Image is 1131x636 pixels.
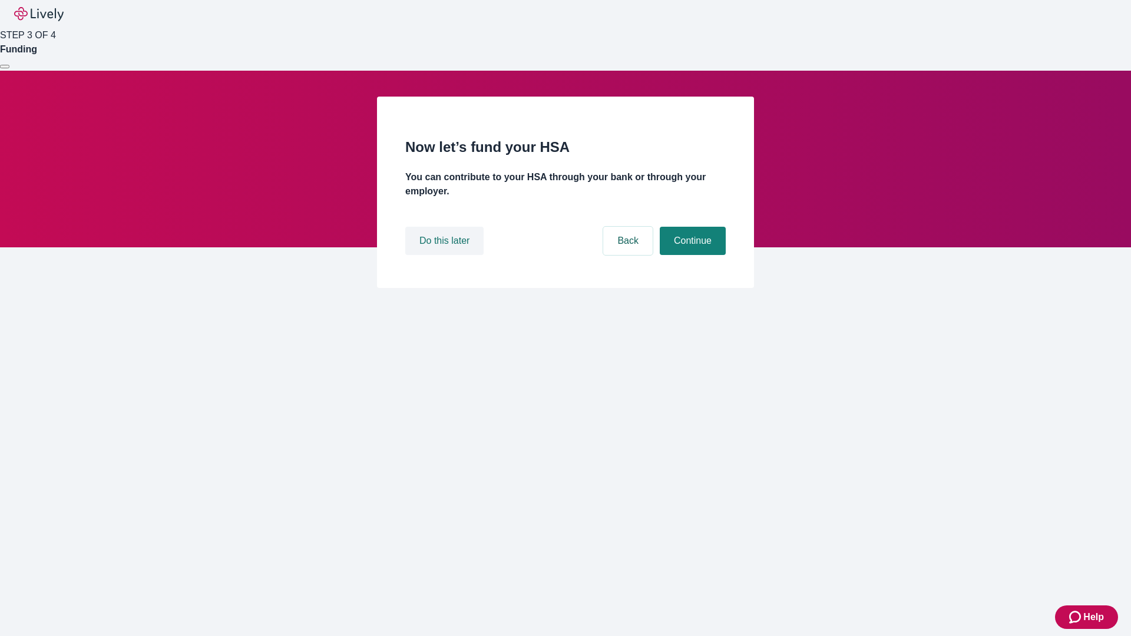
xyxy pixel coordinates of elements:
[1055,605,1118,629] button: Zendesk support iconHelp
[1069,610,1083,624] svg: Zendesk support icon
[1083,610,1104,624] span: Help
[405,170,726,198] h4: You can contribute to your HSA through your bank or through your employer.
[405,137,726,158] h2: Now let’s fund your HSA
[603,227,653,255] button: Back
[405,227,484,255] button: Do this later
[660,227,726,255] button: Continue
[14,7,64,21] img: Lively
